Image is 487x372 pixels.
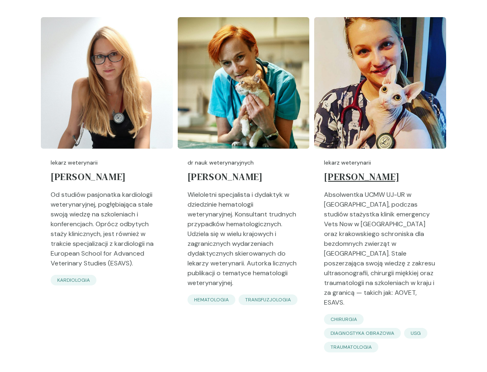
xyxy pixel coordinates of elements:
[188,158,300,167] p: dr nauk weterynaryjnych
[57,276,90,284] p: kardiologia
[324,167,436,190] a: [PERSON_NAME]
[331,316,357,323] p: chirurgia
[194,296,229,303] p: hematologia
[324,158,436,167] p: lekarz weterynarii
[245,296,291,303] p: transfuzjologia
[331,330,394,337] p: diagnostyka obrazowa
[51,158,163,167] p: lekarz weterynarii
[51,167,163,190] a: [PERSON_NAME]
[324,190,436,314] p: Absolwentka UCMW UJ-UR w [GEOGRAPHIC_DATA], podczas studiów stażystka klinik emergency Vets Now w...
[188,167,300,190] a: [PERSON_NAME]
[188,190,300,294] p: Wieloletni specjalista i dydaktyk w dziedzinie hematologii weterynaryjnej. Konsultant trudnych pr...
[51,190,163,275] p: Od studiów pasjonatka kardiologii weterynaryjnej, pogłębiająca stale swoją wiedzę na szkoleniach ...
[411,330,421,337] p: USG
[331,343,372,351] p: traumatologia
